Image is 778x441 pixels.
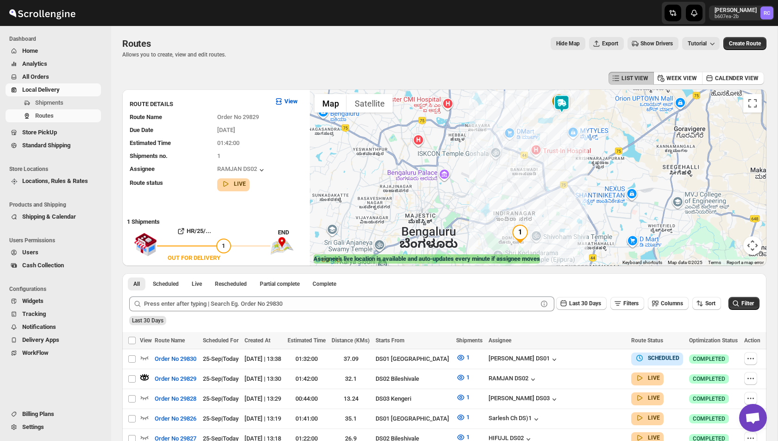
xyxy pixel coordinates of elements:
[22,410,54,417] span: Billing Plans
[288,337,326,344] span: Estimated Time
[466,354,470,361] span: 1
[741,300,754,307] span: Filter
[489,395,559,404] button: [PERSON_NAME] DS03
[764,10,770,16] text: RC
[9,201,105,208] span: Products and Shipping
[708,260,721,265] a: Terms (opens in new tab)
[689,337,738,344] span: Optimization Status
[144,296,538,311] input: Press enter after typing | Search Eg. Order No 29830
[149,411,202,426] button: Order No 29826
[693,355,725,363] span: COMPLETED
[245,394,282,403] div: [DATE] | 13:29
[489,375,538,384] div: RAMJAN DS02
[149,391,202,406] button: Order No 29828
[221,179,246,189] button: LIVE
[631,337,663,344] span: Route Status
[602,40,618,47] span: Export
[22,310,46,317] span: Tracking
[6,334,101,346] button: Delivery Apps
[9,285,105,293] span: Configurations
[6,44,101,57] button: Home
[260,280,300,288] span: Partial complete
[288,374,326,384] div: 01:42:00
[22,349,49,356] span: WorkFlow
[332,354,370,364] div: 37.09
[288,414,326,423] div: 01:41:00
[648,415,660,421] b: LIVE
[451,390,475,405] button: 1
[6,57,101,70] button: Analytics
[609,72,654,85] button: LIST VIEW
[234,181,246,187] b: LIVE
[709,6,774,20] button: User menu
[217,139,239,146] span: 01:42:00
[130,179,163,186] span: Route status
[622,259,662,266] button: Keyboard shortcuts
[269,94,303,109] button: View
[270,237,294,255] img: trip_end.png
[22,60,47,67] span: Analytics
[6,70,101,83] button: All Orders
[168,253,220,263] div: OUT FOR DELIVERY
[451,370,475,385] button: 1
[130,165,155,172] span: Assignee
[140,337,152,344] span: View
[668,260,703,265] span: Map data ©2025
[128,277,145,290] button: All routes
[332,394,370,403] div: 13.24
[648,435,660,441] b: LIVE
[451,350,475,365] button: 1
[6,295,101,308] button: Widgets
[551,37,585,50] button: Map action label
[682,37,720,50] button: Tutorial
[466,394,470,401] span: 1
[130,139,171,146] span: Estimated Time
[245,354,282,364] div: [DATE] | 13:38
[149,352,202,366] button: Order No 29830
[489,415,541,424] button: Sarlesh Ch DS)1
[22,336,59,343] span: Delivery Apps
[22,297,44,304] span: Widgets
[623,300,639,307] span: Filters
[122,214,160,225] b: 1 Shipments
[130,113,162,120] span: Route Name
[376,394,451,403] div: DS03 Kengeri
[22,177,88,184] span: Locations, Rules & Rates
[376,374,451,384] div: DS02 Bileshivale
[743,236,762,255] button: Map camera controls
[222,242,225,249] span: 1
[489,355,559,364] button: [PERSON_NAME] DS01
[288,394,326,403] div: 00:44:00
[693,375,725,383] span: COMPLETED
[621,75,648,82] span: LIST VIEW
[35,112,54,119] span: Routes
[653,72,703,85] button: WEEK VIEW
[6,421,101,434] button: Settings
[688,40,707,47] span: Tutorial
[215,280,247,288] span: Rescheduled
[133,280,140,288] span: All
[245,374,282,384] div: [DATE] | 13:30
[6,96,101,109] button: Shipments
[715,14,757,19] p: b607ea-2b
[22,47,38,54] span: Home
[203,375,238,382] span: 25-Sep | Today
[132,317,163,324] span: Last 30 Days
[511,225,529,243] div: 1
[466,414,470,421] span: 1
[217,113,259,120] span: Order No 29829
[203,355,238,362] span: 25-Sep | Today
[278,228,305,237] div: END
[648,297,689,310] button: Columns
[157,224,231,239] button: HR/25/...
[610,297,644,310] button: Filters
[187,227,211,234] b: HR/25/...
[744,337,760,344] span: Action
[451,410,475,425] button: 1
[6,321,101,334] button: Notifications
[715,6,757,14] p: [PERSON_NAME]
[22,262,64,269] span: Cash Collection
[203,395,238,402] span: 25-Sep | Today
